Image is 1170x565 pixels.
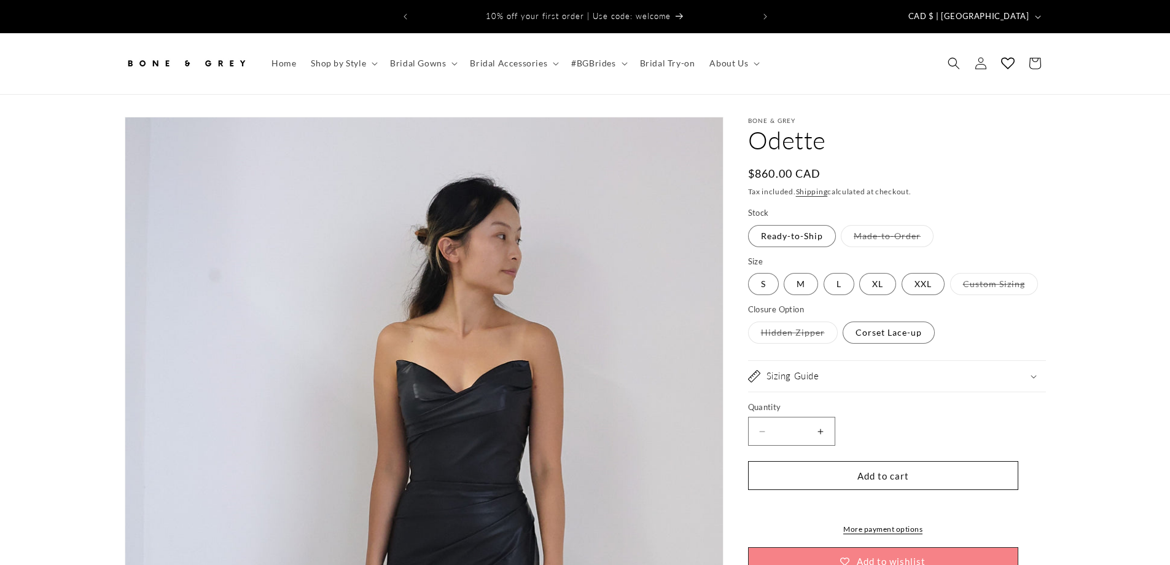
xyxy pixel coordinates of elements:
[383,50,462,76] summary: Bridal Gowns
[748,361,1046,392] summary: Sizing Guide
[633,50,703,76] a: Bridal Try-on
[702,50,765,76] summary: About Us
[748,304,806,316] legend: Closure Option
[748,256,765,268] legend: Size
[709,58,748,69] span: About Us
[486,11,671,21] span: 10% off your first order | Use code: welcome
[748,524,1018,535] a: More payment options
[748,165,821,182] span: $860.00 CAD
[784,273,818,295] label: M
[748,322,838,344] label: Hidden Zipper
[796,187,828,196] a: Shipping
[125,50,248,77] img: Bone and Grey Bridal
[264,50,303,76] a: Home
[748,273,779,295] label: S
[908,10,1029,23] span: CAD $ | [GEOGRAPHIC_DATA]
[752,5,779,28] button: Next announcement
[462,50,564,76] summary: Bridal Accessories
[392,5,419,28] button: Previous announcement
[843,322,935,344] label: Corset Lace-up
[271,58,296,69] span: Home
[311,58,366,69] span: Shop by Style
[859,273,896,295] label: XL
[748,461,1018,490] button: Add to cart
[748,117,1046,124] p: Bone & Grey
[564,50,632,76] summary: #BGBrides
[748,401,1018,414] label: Quantity
[841,225,934,247] label: Made-to-Order
[640,58,695,69] span: Bridal Try-on
[940,50,967,77] summary: Search
[748,207,770,219] legend: Stock
[902,273,945,295] label: XXL
[120,45,252,82] a: Bone and Grey Bridal
[303,50,383,76] summary: Shop by Style
[748,186,1046,198] div: Tax included. calculated at checkout.
[766,370,819,382] h2: Sizing Guide
[824,273,854,295] label: L
[748,124,1046,156] h1: Odette
[901,5,1046,28] button: CAD $ | [GEOGRAPHIC_DATA]
[748,225,836,247] label: Ready-to-Ship
[950,273,1038,295] label: Custom Sizing
[571,58,615,69] span: #BGBrides
[470,58,547,69] span: Bridal Accessories
[390,58,446,69] span: Bridal Gowns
